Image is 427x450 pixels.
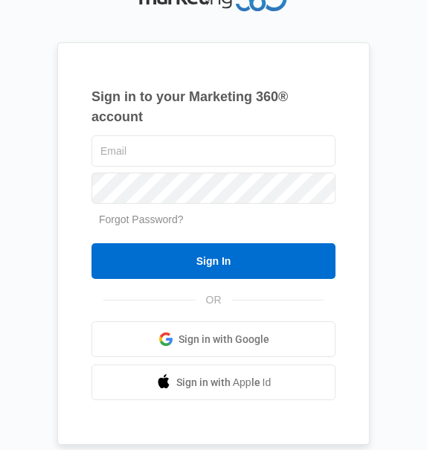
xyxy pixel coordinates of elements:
[91,243,335,279] input: Sign In
[91,135,335,167] input: Email
[99,213,184,225] a: Forgot Password?
[91,87,335,127] h1: Sign in to your Marketing 360® account
[91,321,335,357] a: Sign in with Google
[179,332,269,347] span: Sign in with Google
[176,375,272,390] span: Sign in with Apple Id
[91,364,335,400] a: Sign in with Apple Id
[196,292,232,308] span: OR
